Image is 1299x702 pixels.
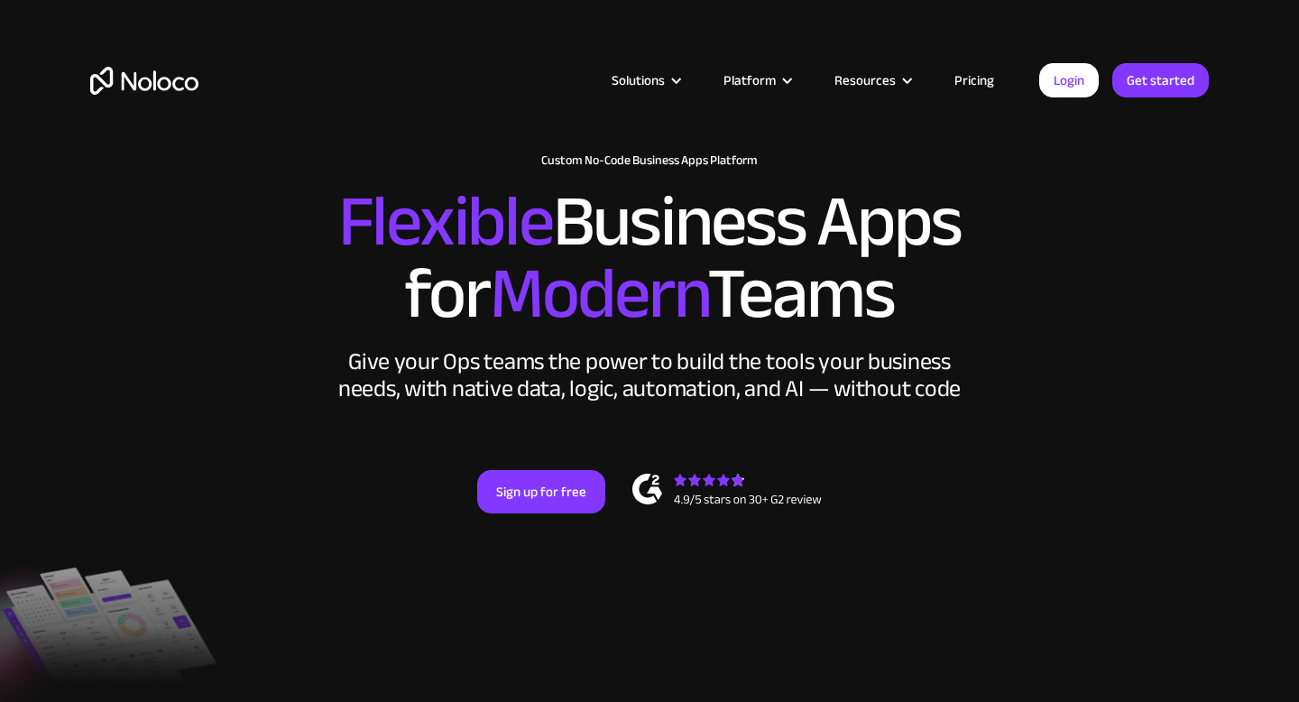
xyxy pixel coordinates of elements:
[1039,63,1099,97] a: Login
[334,348,965,402] div: Give your Ops teams the power to build the tools your business needs, with native data, logic, au...
[701,69,812,92] div: Platform
[477,470,605,513] a: Sign up for free
[90,186,1209,330] h2: Business Apps for Teams
[589,69,701,92] div: Solutions
[932,69,1017,92] a: Pricing
[612,69,665,92] div: Solutions
[723,69,776,92] div: Platform
[490,226,707,361] span: Modern
[1112,63,1209,97] a: Get started
[338,154,553,289] span: Flexible
[90,67,198,95] a: home
[812,69,932,92] div: Resources
[834,69,896,92] div: Resources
